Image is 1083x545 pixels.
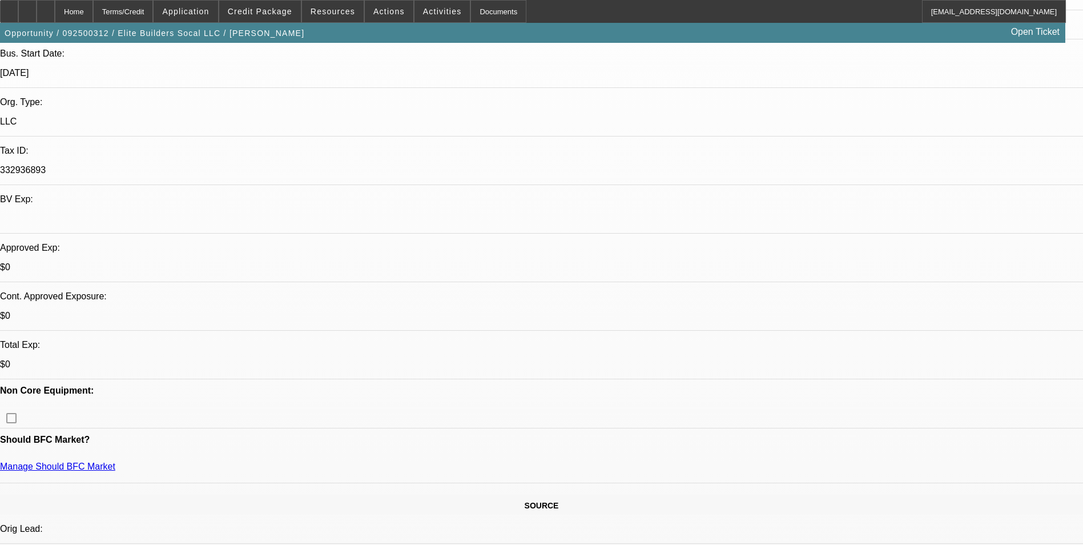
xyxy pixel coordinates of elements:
a: Open Ticket [1006,22,1064,42]
button: Activities [414,1,470,22]
button: Resources [302,1,364,22]
span: Actions [373,7,405,16]
span: Credit Package [228,7,292,16]
span: Opportunity / 092500312 / Elite Builders Socal LLC / [PERSON_NAME] [5,29,304,38]
span: Activities [423,7,462,16]
span: SOURCE [525,501,559,510]
button: Credit Package [219,1,301,22]
span: Resources [311,7,355,16]
span: Application [162,7,209,16]
button: Actions [365,1,413,22]
button: Application [154,1,218,22]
